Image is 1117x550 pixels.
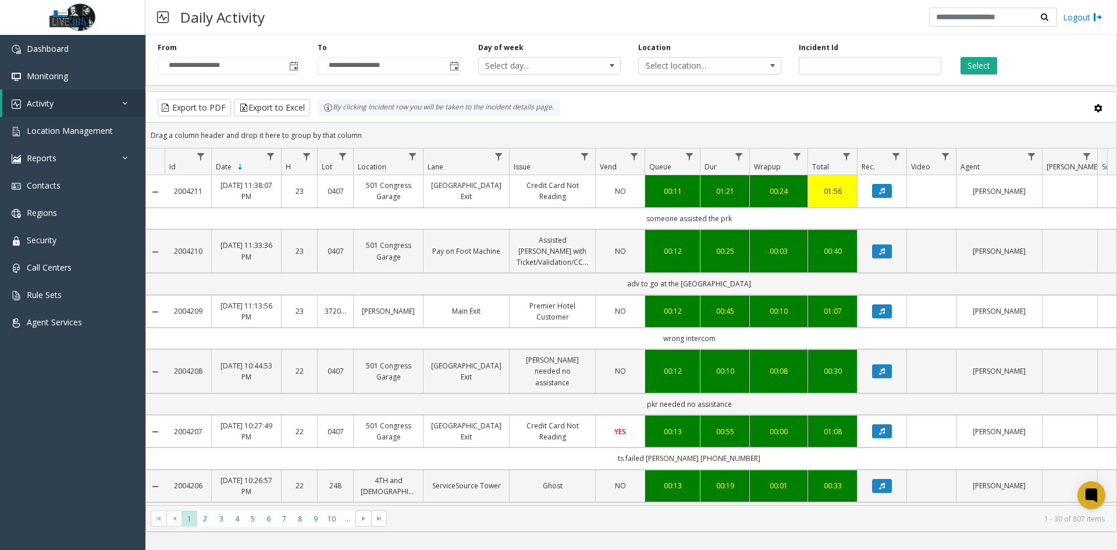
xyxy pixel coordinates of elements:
span: Toggle popup [287,58,300,74]
span: Issue [514,162,531,172]
span: Page 6 [261,511,276,527]
span: Video [911,162,930,172]
button: Export to PDF [158,99,231,116]
span: NO [615,366,626,376]
a: 2004206 [172,480,204,491]
span: H [286,162,291,172]
span: NO [615,306,626,316]
a: 23 [289,306,310,317]
button: Export to Excel [234,99,310,116]
a: 00:19 [707,480,742,491]
a: NO [603,186,638,197]
a: 01:08 [815,426,850,437]
img: 'icon' [12,127,21,136]
a: Date Filter Menu [263,148,279,164]
a: 2004211 [172,186,204,197]
a: Premier Hotel Customer [517,300,588,322]
a: Collapse Details [146,307,165,317]
a: [PERSON_NAME] [963,246,1035,257]
label: Location [638,42,671,53]
a: 00:11 [652,186,693,197]
img: 'icon' [12,291,21,300]
a: Wrapup Filter Menu [789,148,805,164]
a: Collapse Details [146,482,165,491]
img: 'icon' [12,236,21,246]
span: Page 3 [214,511,229,527]
a: Location Filter Menu [405,148,421,164]
a: ServiceSource Tower [431,480,502,491]
span: Reports [27,152,56,164]
a: 00:45 [707,306,742,317]
a: 23 [289,246,310,257]
a: 00:08 [757,366,801,377]
span: Page 7 [276,511,292,527]
label: Day of week [478,42,524,53]
a: [GEOGRAPHIC_DATA] Exit [431,420,502,442]
a: [DATE] 10:44:53 PM [219,360,274,382]
a: 00:12 [652,246,693,257]
a: 501 Congress Garage [361,420,416,442]
a: 372031 [325,306,346,317]
a: 248 [325,480,346,491]
a: Assisted [PERSON_NAME] with Ticket/Validation/CC/monthly [517,235,588,268]
div: Data table [146,148,1116,505]
div: By clicking Incident row you will be taken to the incident details page. [318,99,560,116]
a: 00:30 [815,366,850,377]
a: Credit Card Not Reading [517,180,588,202]
a: NO [603,480,638,491]
span: Wrapup [754,162,781,172]
a: Main Exit [431,306,502,317]
a: 0407 [325,186,346,197]
span: Agent [961,162,980,172]
a: 00:12 [652,366,693,377]
span: Page 4 [229,511,245,527]
span: Rec. [862,162,875,172]
a: 00:03 [757,246,801,257]
a: 00:00 [757,426,801,437]
span: Go to the next page [359,514,368,523]
a: 2004210 [172,246,204,257]
img: 'icon' [12,45,21,54]
span: Date [216,162,232,172]
span: Sortable [236,162,245,172]
div: 01:21 [707,186,742,197]
a: Collapse Details [146,247,165,257]
a: [DATE] 10:26:57 PM [219,475,274,497]
a: 00:10 [757,306,801,317]
span: Go to the last page [371,510,387,527]
a: Queue Filter Menu [682,148,698,164]
a: Lane Filter Menu [491,148,507,164]
a: Logout [1063,11,1102,23]
div: 00:25 [707,246,742,257]
a: 0407 [325,426,346,437]
span: Monitoring [27,70,68,81]
span: Regions [27,207,57,218]
a: [PERSON_NAME] [361,306,416,317]
span: NO [615,246,626,256]
a: Ghost [517,480,588,491]
img: 'icon' [12,182,21,191]
span: Toggle popup [447,58,460,74]
a: 00:01 [757,480,801,491]
a: 01:56 [815,186,850,197]
a: NO [603,246,638,257]
span: Go to the last page [375,514,384,523]
label: To [318,42,327,53]
a: Credit Card Not Reading [517,420,588,442]
a: 501 Congress Garage [361,180,416,202]
a: 0407 [325,246,346,257]
span: Total [812,162,829,172]
a: Dur Filter Menu [731,148,747,164]
a: 23 [289,186,310,197]
a: [DATE] 10:27:49 PM [219,420,274,442]
a: 2004208 [172,366,204,377]
img: 'icon' [12,100,21,109]
span: [PERSON_NAME] [1047,162,1100,172]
